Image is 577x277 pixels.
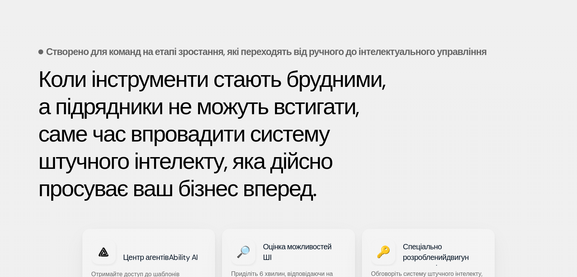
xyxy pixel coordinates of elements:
[376,244,390,259] font: 🔑
[236,244,250,259] font: 🔎
[403,242,447,262] font: Спеціально розроблений
[169,252,198,262] font: Ability AI
[38,64,390,203] font: Коли інструменти стають брудними, а підрядники не можуть встигати, саме час впровадити систему шт...
[123,252,169,262] font: Центр агентів
[46,46,487,58] font: Створено для команд на етапі зростання, які переходять від ручного до інтелектуального управління
[263,242,333,262] font: Оцінка можливостей ШІ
